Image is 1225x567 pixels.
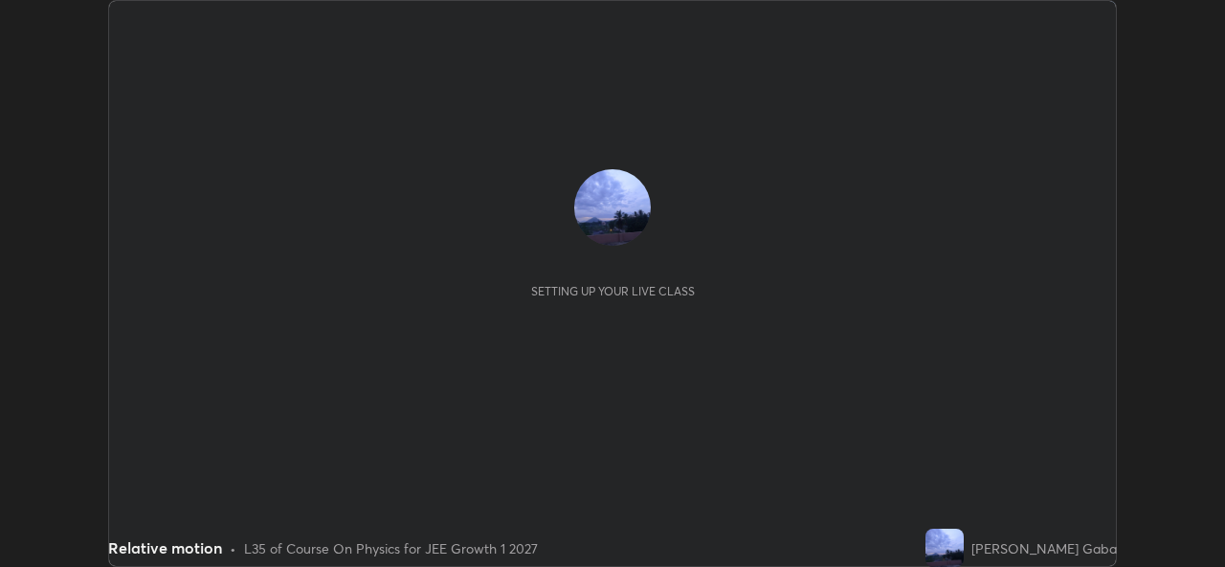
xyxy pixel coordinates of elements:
img: ee2751fcab3e493bb05435c8ccc7e9b6.jpg [925,529,964,567]
div: [PERSON_NAME] Gaba [971,538,1117,558]
div: • [230,538,236,558]
div: Relative motion [108,536,222,559]
div: Setting up your live class [531,284,695,298]
div: L35 of Course On Physics for JEE Growth 1 2027 [244,538,538,558]
img: ee2751fcab3e493bb05435c8ccc7e9b6.jpg [574,169,651,246]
